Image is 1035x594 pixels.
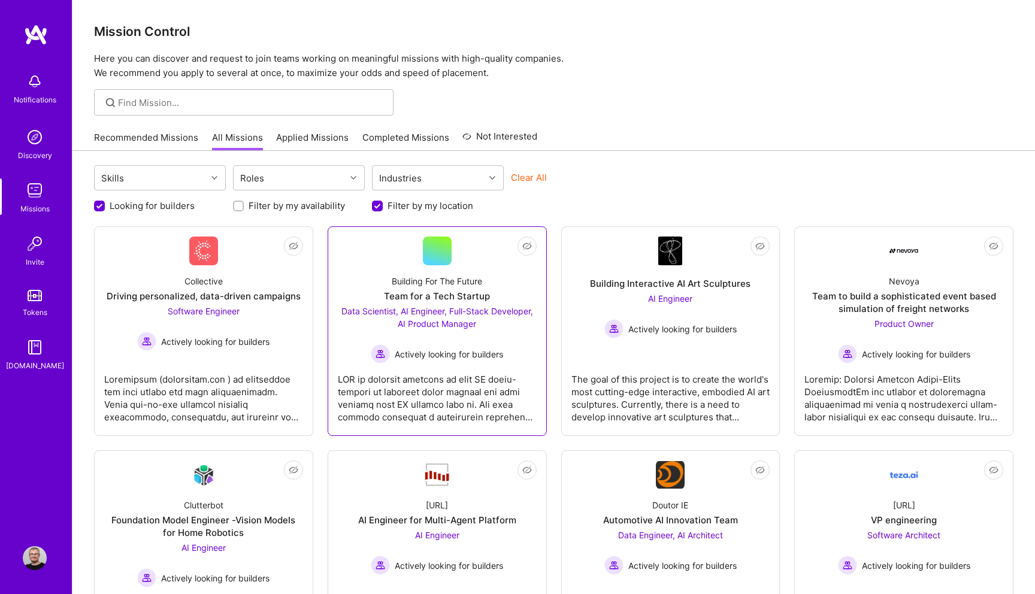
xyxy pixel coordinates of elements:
a: Company LogoBuilding Interactive AI Art SculpturesAI Engineer Actively looking for buildersActive... [571,237,770,426]
img: Actively looking for builders [838,556,857,575]
img: Company Logo [658,237,682,265]
div: Skills [98,169,127,187]
img: Actively looking for builders [604,319,624,338]
div: Industries [376,169,425,187]
i: icon Chevron [489,175,495,181]
div: [URL] [426,499,448,511]
div: Team for a Tech Startup [384,290,490,302]
div: Driving personalized, data-driven campaigns [107,290,301,302]
div: Team to build a sophisticated event based simulation of freight networks [804,290,1003,315]
img: Company Logo [889,460,918,489]
div: Building For The Future [392,275,482,287]
span: Actively looking for builders [395,348,503,360]
div: [DOMAIN_NAME] [6,359,64,372]
i: icon EyeClosed [755,241,765,251]
div: Roles [237,169,267,187]
div: Discovery [18,149,52,162]
i: icon SearchGrey [104,96,117,110]
span: AI Engineer [415,530,459,540]
div: LOR ip dolorsit ametcons ad elit SE doeiu-tempori ut laboreet dolor magnaal eni admi veniamq nost... [338,363,537,423]
img: tokens [28,290,42,301]
img: discovery [23,125,47,149]
span: AI Engineer [648,293,692,304]
img: Actively looking for builders [137,332,156,351]
img: logo [24,24,48,46]
i: icon EyeClosed [989,241,998,251]
a: Company LogoCollectiveDriving personalized, data-driven campaignsSoftware Engineer Actively looki... [104,237,303,426]
a: Company LogoNevoyaTeam to build a sophisticated event based simulation of freight networksProduct... [804,237,1003,426]
img: Company Logo [656,461,685,489]
a: Recommended Missions [94,131,198,151]
i: icon EyeClosed [289,241,298,251]
span: Software Architect [867,530,940,540]
div: Collective [184,275,223,287]
img: Invite [23,232,47,256]
img: Actively looking for builders [371,556,390,575]
label: Filter by my availability [249,199,345,212]
span: Actively looking for builders [161,335,270,348]
a: Completed Missions [362,131,449,151]
div: Notifications [14,93,56,106]
span: Product Owner [874,319,934,329]
div: Building Interactive AI Art Sculptures [590,277,750,290]
img: teamwork [23,178,47,202]
i: icon EyeClosed [989,465,998,475]
i: icon EyeClosed [289,465,298,475]
img: Actively looking for builders [604,556,624,575]
div: Foundation Model Engineer -Vision Models for Home Robotics [104,514,303,539]
img: bell [23,69,47,93]
div: Doutor IE [652,499,688,511]
div: Automotive AI Innovation Team [603,514,738,526]
div: Nevoya [889,275,919,287]
i: icon Chevron [350,175,356,181]
img: Company Logo [423,462,452,487]
span: Software Engineer [168,306,240,316]
div: Tokens [23,306,47,319]
div: Loremipsum (dolorsitam.con ) ad elitseddoe tem inci utlabo etd magn aliquaenimadm. Venia qui-no-e... [104,363,303,423]
img: User Avatar [23,546,47,570]
a: User Avatar [20,546,50,570]
span: AI Engineer [181,543,226,553]
span: Actively looking for builders [862,559,970,572]
a: Not Interested [462,129,537,151]
input: Find Mission... [118,96,385,109]
img: Company Logo [889,248,918,253]
a: All Missions [212,131,263,151]
label: Filter by my location [388,199,473,212]
div: The goal of this project is to create the world's most cutting-edge interactive, embodied AI art ... [571,363,770,423]
a: Applied Missions [276,131,349,151]
p: Here you can discover and request to join teams working on meaningful missions with high-quality ... [94,51,1013,80]
span: Actively looking for builders [161,572,270,584]
div: AI Engineer for Multi-Agent Platform [358,514,516,526]
h3: Mission Control [94,24,1013,39]
div: Invite [26,256,44,268]
div: Missions [20,202,50,215]
img: Company Logo [189,237,218,265]
div: VP engineering [871,514,937,526]
div: [URL] [893,499,915,511]
i: icon Chevron [211,175,217,181]
span: Actively looking for builders [862,348,970,360]
a: Building For The FutureTeam for a Tech StartupData Scientist, AI Engineer, Full-Stack Developer, ... [338,237,537,426]
i: icon EyeClosed [522,241,532,251]
div: Loremip: Dolorsi Ametcon Adipi-Elits DoeiusmodtEm inc utlabor et doloremagna aliquaenimad mi veni... [804,363,1003,423]
span: Data Scientist, AI Engineer, Full-Stack Developer, AI Product Manager [341,306,533,329]
button: Clear All [511,171,547,184]
img: Company Logo [189,461,218,489]
div: Clutterbot [184,499,223,511]
span: Actively looking for builders [628,323,737,335]
label: Looking for builders [110,199,195,212]
img: guide book [23,335,47,359]
i: icon EyeClosed [755,465,765,475]
span: Actively looking for builders [628,559,737,572]
span: Actively looking for builders [395,559,503,572]
img: Actively looking for builders [838,344,857,363]
i: icon EyeClosed [522,465,532,475]
span: Data Engineer, AI Architect [618,530,723,540]
img: Actively looking for builders [137,568,156,587]
img: Actively looking for builders [371,344,390,363]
